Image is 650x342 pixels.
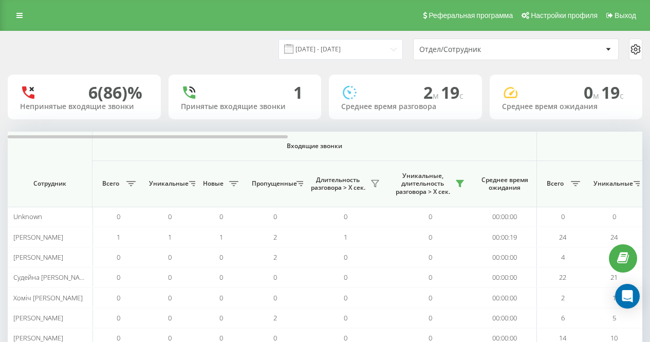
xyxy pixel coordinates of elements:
span: 0 [344,313,347,322]
span: 0 [219,293,223,302]
span: 0 [273,293,277,302]
span: 0 [168,253,172,262]
span: 0 [584,81,601,103]
span: 4 [561,253,565,262]
span: 0 [429,212,432,221]
span: 0 [219,253,223,262]
span: 0 [561,212,565,221]
span: c [620,90,624,101]
span: Пропущенные [252,179,293,188]
span: 2 [273,232,277,242]
span: 0 [168,273,172,282]
span: 1 [612,293,616,302]
span: 0 [117,273,120,282]
td: 00:00:00 [473,287,537,308]
span: Выход [615,11,636,20]
span: 0 [219,212,223,221]
span: 0 [612,212,616,221]
span: 0 [117,253,120,262]
span: 2 [273,313,277,322]
span: 0 [273,273,277,282]
span: 1 [344,232,347,242]
span: Всего [98,179,123,188]
span: 0 [219,313,223,322]
span: Реферальная программа [429,11,513,20]
div: Среднее время ожидания [502,102,630,111]
span: 1 [219,232,223,242]
span: 0 [429,253,432,262]
div: Принятые входящие звонки [181,102,309,111]
span: Входящие звонки [119,142,510,150]
span: c [459,90,463,101]
td: 00:00:00 [473,308,537,328]
span: 1 [168,232,172,242]
span: 2 [561,293,565,302]
span: 0 [344,212,347,221]
div: 6 (86)% [88,83,142,102]
span: Сотрудник [16,179,83,188]
span: 6 [561,313,565,322]
span: 0 [344,293,347,302]
span: Уникальные [149,179,186,188]
div: Отдел/Сотрудник [419,45,542,54]
span: Всего [542,179,568,188]
span: 0 [219,273,223,282]
span: 0 [117,212,120,221]
span: 2 [423,81,441,103]
span: Unknown [13,212,42,221]
span: Судейна [PERSON_NAME] [13,273,91,282]
span: [PERSON_NAME] [13,313,63,322]
span: Настройки профиля [531,11,598,20]
span: 1 [117,232,120,242]
span: Уникальные [593,179,630,188]
span: [PERSON_NAME] [13,232,63,242]
span: 24 [559,232,566,242]
span: м [593,90,601,101]
span: 0 [117,313,120,322]
span: 19 [441,81,463,103]
div: Непринятые входящие звонки [20,102,148,111]
span: м [433,90,441,101]
span: 24 [610,232,618,242]
div: Среднее время разговора [341,102,470,111]
span: 0 [429,232,432,242]
span: 0 [273,212,277,221]
span: Длительность разговора > Х сек. [308,176,367,192]
span: 0 [344,273,347,282]
td: 00:00:19 [473,227,537,247]
td: 00:00:00 [473,267,537,287]
span: Хоміч [PERSON_NAME] [13,293,83,302]
span: Среднее время ожидания [480,176,529,192]
span: 0 [429,313,432,322]
div: Open Intercom Messenger [615,284,640,309]
span: 0 [429,293,432,302]
span: Новые [200,179,226,188]
td: 00:00:00 [473,207,537,227]
div: 1 [293,83,303,102]
span: 0 [168,313,172,322]
span: 22 [559,273,566,282]
td: 00:00:00 [473,247,537,267]
span: 21 [610,273,618,282]
span: 0 [344,253,347,262]
span: 5 [612,313,616,322]
span: 0 [168,293,172,302]
span: 0 [429,273,432,282]
span: 2 [273,253,277,262]
span: 0 [168,212,172,221]
span: 0 [117,293,120,302]
span: 19 [601,81,624,103]
span: [PERSON_NAME] [13,253,63,262]
span: Уникальные, длительность разговора > Х сек. [393,172,452,196]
